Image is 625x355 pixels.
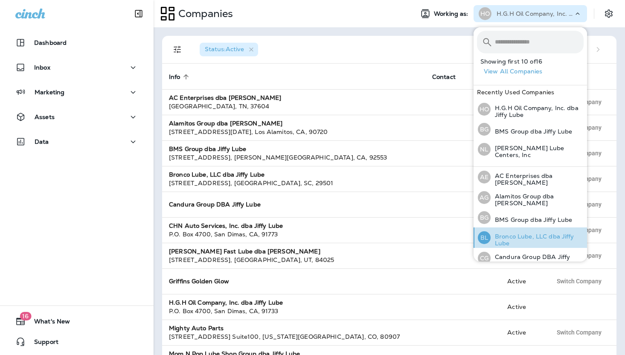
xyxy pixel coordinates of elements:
p: Bronco Lube, LLC dba Jiffy Lube [491,233,584,247]
p: Candura Group DBA Jiffy Lube [491,253,584,267]
span: Contact [432,73,456,81]
p: Showing first 10 of 16 [480,58,587,65]
button: AGAlamitos Group dba [PERSON_NAME] [474,187,587,208]
button: AEAC Enterprises dba [PERSON_NAME] [474,167,587,187]
strong: BMS Group dba Jiffy Lube [169,145,246,153]
button: Filters [169,41,186,58]
div: [STREET_ADDRESS][DATE] , Los Alamitos , CA , 90720 [169,128,419,136]
button: View All Companies [480,65,587,78]
button: Settings [601,6,616,21]
div: HO [478,103,491,116]
div: [STREET_ADDRESS] , [PERSON_NAME][GEOGRAPHIC_DATA] , CA , 92553 [169,153,419,162]
button: Collapse Sidebar [127,5,151,22]
div: P.O. Box 4700 , San Dimas , CA , 91773 [169,230,419,239]
p: H.G.H Oil Company, Inc. dba Jiffy Lube [491,105,584,118]
div: [STREET_ADDRESS] Suite100 , [US_STATE][GEOGRAPHIC_DATA] , CO , 80907 [169,332,419,341]
button: Marketing [9,84,145,101]
div: Status:Active [200,43,258,56]
strong: Alamitos Group dba [PERSON_NAME] [169,119,282,127]
p: Dashboard [34,39,67,46]
button: CGCandura Group DBA Jiffy Lube [474,248,587,268]
span: Contact [432,73,467,81]
div: BG [478,211,491,224]
strong: Griffins Golden Glow [169,277,229,285]
span: Working as: [434,10,470,17]
div: Recently Used Companies [474,85,587,99]
p: [PERSON_NAME] Lube Centers, Inc [491,145,584,158]
button: Support [9,333,145,350]
p: Marketing [35,89,64,96]
p: Assets [35,113,55,120]
button: BGBMS Group dba Jiffy Lube [474,119,587,139]
button: Data [9,133,145,150]
span: Info [169,73,180,81]
p: AC Enterprises dba [PERSON_NAME] [491,172,584,186]
p: BMS Group dba Jiffy Lube [491,216,572,223]
button: Assets [9,108,145,125]
td: Active [500,320,545,345]
button: HOH.G.H Oil Company, Inc. dba Jiffy Lube [474,99,587,119]
div: BG [478,123,491,136]
span: What's New [26,318,70,328]
span: 16 [20,312,31,320]
span: Info [169,73,192,81]
button: Switch Company [552,275,606,288]
p: Data [35,138,49,145]
span: Switch Company [557,278,602,284]
strong: Mighty Auto Parts [169,324,224,332]
div: AE [478,171,491,183]
div: HO [479,7,491,20]
p: Companies [175,7,233,20]
p: BMS Group dba Jiffy Lube [491,128,572,135]
strong: CHN Auto Services, Inc. dba Jiffy Lube [169,222,283,230]
button: Switch Company [552,326,606,339]
td: Active [500,268,545,294]
strong: [PERSON_NAME] Fast Lube dba [PERSON_NAME] [169,247,320,255]
strong: Candura Group DBA Jiffy Lube [169,201,261,208]
button: 16What's New [9,313,145,330]
p: Inbox [34,64,50,71]
button: NL[PERSON_NAME] Lube Centers, Inc [474,139,587,160]
div: NL [478,143,491,156]
strong: H.G.H Oil Company, Inc. dba Jiffy Lube [169,299,283,306]
div: P.O. Box 4700 , San Dimas , CA , 91733 [169,307,419,315]
td: Active [500,294,545,320]
strong: Bronco Lube, LLC dba Jiffy Lube [169,171,265,178]
p: Alamitos Group dba [PERSON_NAME] [491,193,584,207]
div: CG [478,252,491,265]
div: [STREET_ADDRESS] , [GEOGRAPHIC_DATA] , UT , 84025 [169,256,419,264]
button: BLBronco Lube, LLC dba Jiffy Lube [474,227,587,248]
div: [GEOGRAPHIC_DATA] , TN , 37604 [169,102,419,111]
div: [STREET_ADDRESS] , [GEOGRAPHIC_DATA] , SC , 29501 [169,179,419,187]
div: AG [478,191,491,204]
strong: AC Enterprises dba [PERSON_NAME] [169,94,281,102]
span: Switch Company [557,329,602,335]
button: Dashboard [9,34,145,51]
div: BL [478,231,491,244]
button: Inbox [9,59,145,76]
p: H.G.H Oil Company, Inc. dba Jiffy Lube [497,10,573,17]
span: Support [26,338,58,349]
button: BGBMS Group dba Jiffy Lube [474,208,587,227]
span: Status : Active [205,45,244,53]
